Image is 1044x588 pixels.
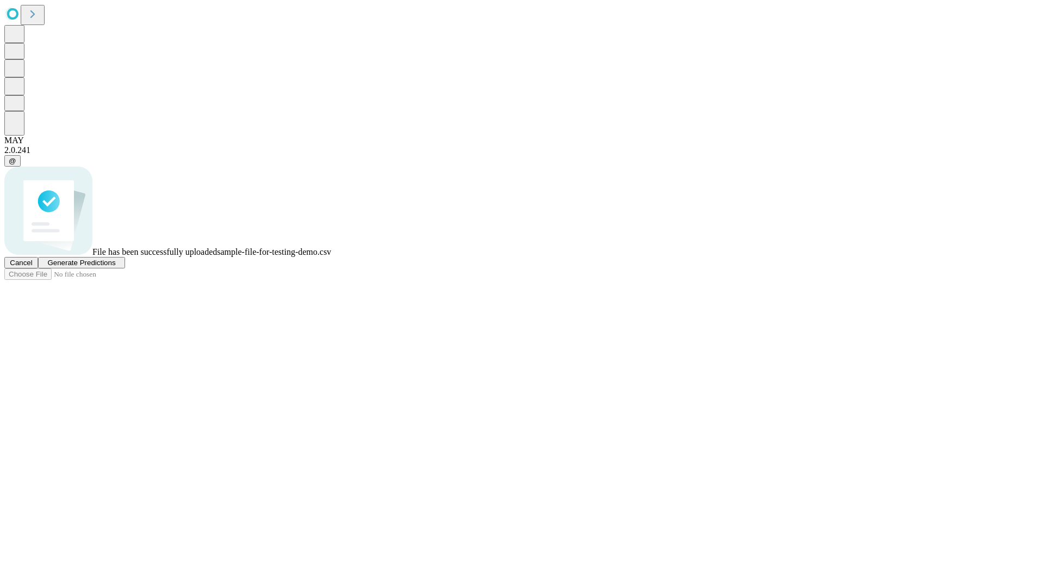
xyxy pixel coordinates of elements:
div: 2.0.241 [4,145,1040,155]
span: sample-file-for-testing-demo.csv [217,247,331,256]
span: Cancel [10,259,33,267]
button: @ [4,155,21,167]
div: MAY [4,136,1040,145]
button: Generate Predictions [38,257,125,268]
button: Cancel [4,257,38,268]
span: File has been successfully uploaded [92,247,217,256]
span: @ [9,157,16,165]
span: Generate Predictions [47,259,115,267]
